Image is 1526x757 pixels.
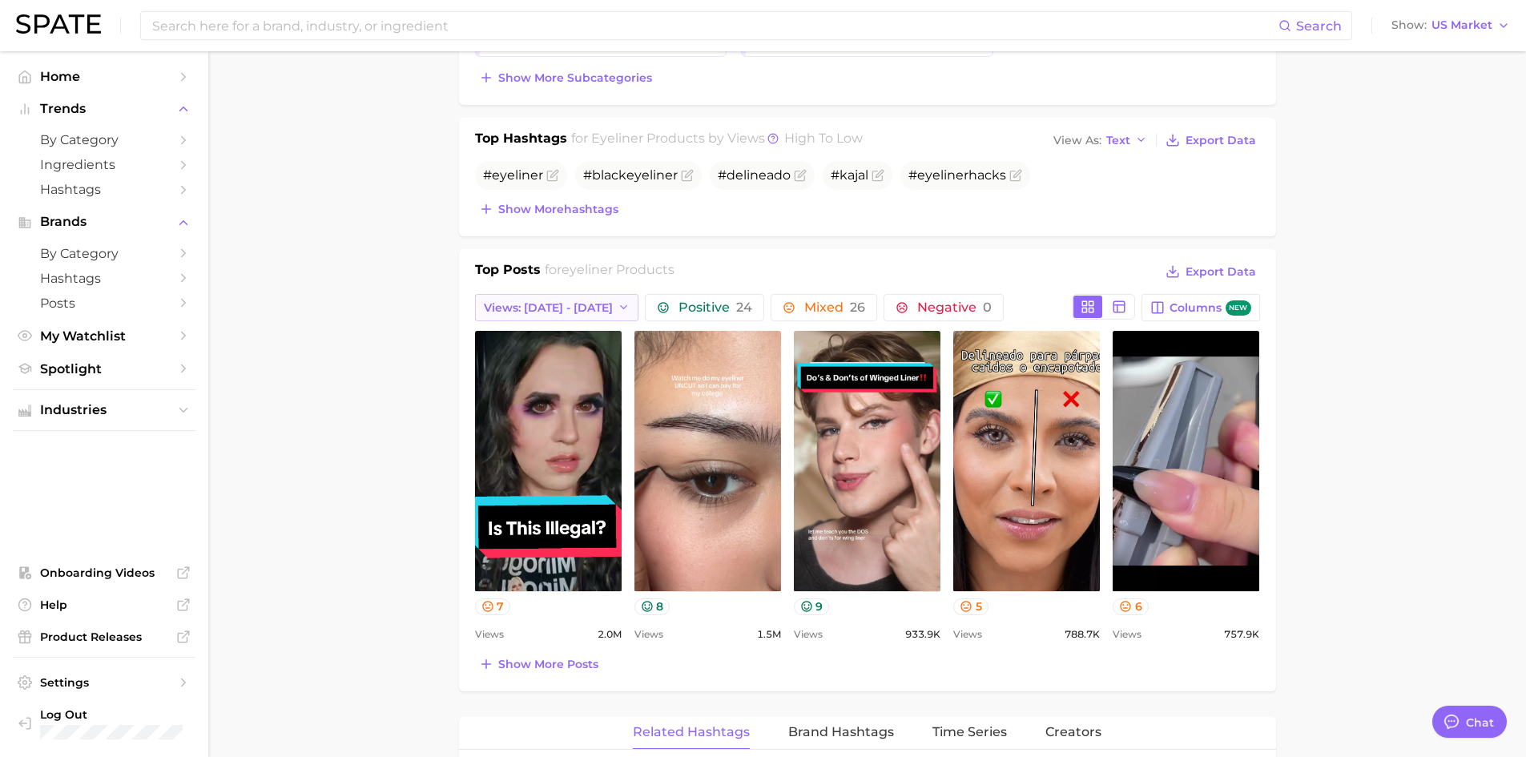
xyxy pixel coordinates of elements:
[757,625,781,644] span: 1.5m
[521,39,554,54] span: Views
[492,167,543,183] span: eyeliner
[13,97,195,121] button: Trends
[571,129,863,151] h2: for by Views
[922,39,960,54] span: +25.9%
[13,291,195,316] a: Posts
[626,167,678,183] span: eyeliner
[475,129,567,151] h1: Top Hashtags
[658,39,694,54] span: -33.8%
[953,625,982,644] span: Views
[794,169,807,182] button: Flag as miscategorized or irrelevant
[40,675,168,690] span: Settings
[475,294,639,321] button: Views: [DATE] - [DATE]
[1106,136,1130,145] span: Text
[794,598,830,615] button: 9
[13,625,195,649] a: Product Releases
[475,625,504,644] span: Views
[40,157,168,172] span: Ingredients
[1226,300,1251,316] span: new
[1113,598,1149,615] button: 6
[697,39,718,54] span: YoY
[1296,18,1342,34] span: Search
[40,630,168,644] span: Product Releases
[40,182,168,197] span: Hashtags
[1065,625,1100,644] span: 788.7k
[932,725,1007,739] span: Time Series
[634,598,670,615] button: 8
[953,598,988,615] button: 5
[917,301,992,314] span: Negative
[475,653,602,675] button: Show more posts
[1387,15,1514,36] button: ShowUS Market
[545,260,674,284] h2: for
[794,625,823,644] span: Views
[1053,136,1101,145] span: View As
[546,169,559,182] button: Flag as miscategorized or irrelevant
[13,593,195,617] a: Help
[718,167,791,183] span: #delineado
[598,625,622,644] span: 2.0m
[483,167,543,183] span: #
[983,300,992,315] span: 0
[788,39,821,54] span: Views
[1391,21,1427,30] span: Show
[16,14,101,34] img: SPATE
[484,301,613,315] span: Views: [DATE] - [DATE]
[1113,625,1141,644] span: Views
[40,69,168,84] span: Home
[1049,130,1152,151] button: View AsText
[562,262,674,277] span: eyeliner products
[13,324,195,348] a: My Watchlist
[750,39,785,54] span: 571.0k
[1186,134,1256,147] span: Export Data
[633,725,750,739] span: Related Hashtags
[1141,294,1259,321] button: Columnsnew
[40,598,168,612] span: Help
[1045,725,1101,739] span: Creators
[475,598,511,615] button: 7
[13,670,195,695] a: Settings
[1162,129,1259,151] button: Export Data
[1170,300,1250,316] span: Columns
[40,296,168,311] span: Posts
[583,167,678,183] span: #black
[475,260,541,284] h1: Top Posts
[1224,625,1259,644] span: 757.9k
[831,167,868,183] span: #kajal
[40,403,168,417] span: Industries
[13,64,195,89] a: Home
[736,300,752,315] span: 24
[40,707,191,722] span: Log Out
[1009,169,1022,182] button: Flag as miscategorized or irrelevant
[498,203,618,216] span: Show more hashtags
[850,300,865,315] span: 26
[498,71,652,85] span: Show more subcategories
[1431,21,1492,30] span: US Market
[634,625,663,644] span: Views
[13,356,195,381] a: Spotlight
[151,12,1278,39] input: Search here for a brand, industry, or ingredient
[784,131,863,146] span: high to low
[13,703,195,744] a: Log out. Currently logged in with e-mail sstamer@sac.shiseido.com.
[1186,265,1256,279] span: Export Data
[905,625,940,644] span: 933.9k
[681,169,694,182] button: Flag as miscategorized or irrelevant
[917,167,968,183] span: eyeliner
[591,131,705,146] span: eyeliner products
[13,561,195,585] a: Onboarding Videos
[804,301,865,314] span: Mixed
[678,301,752,314] span: Positive
[13,127,195,152] a: by Category
[964,39,984,54] span: YoY
[484,39,518,54] span: 581.2k
[40,132,168,147] span: by Category
[788,725,894,739] span: Brand Hashtags
[40,566,168,580] span: Onboarding Videos
[40,215,168,229] span: Brands
[13,266,195,291] a: Hashtags
[475,198,622,220] button: Show morehashtags
[13,177,195,202] a: Hashtags
[40,102,168,116] span: Trends
[498,658,598,671] span: Show more posts
[40,271,168,286] span: Hashtags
